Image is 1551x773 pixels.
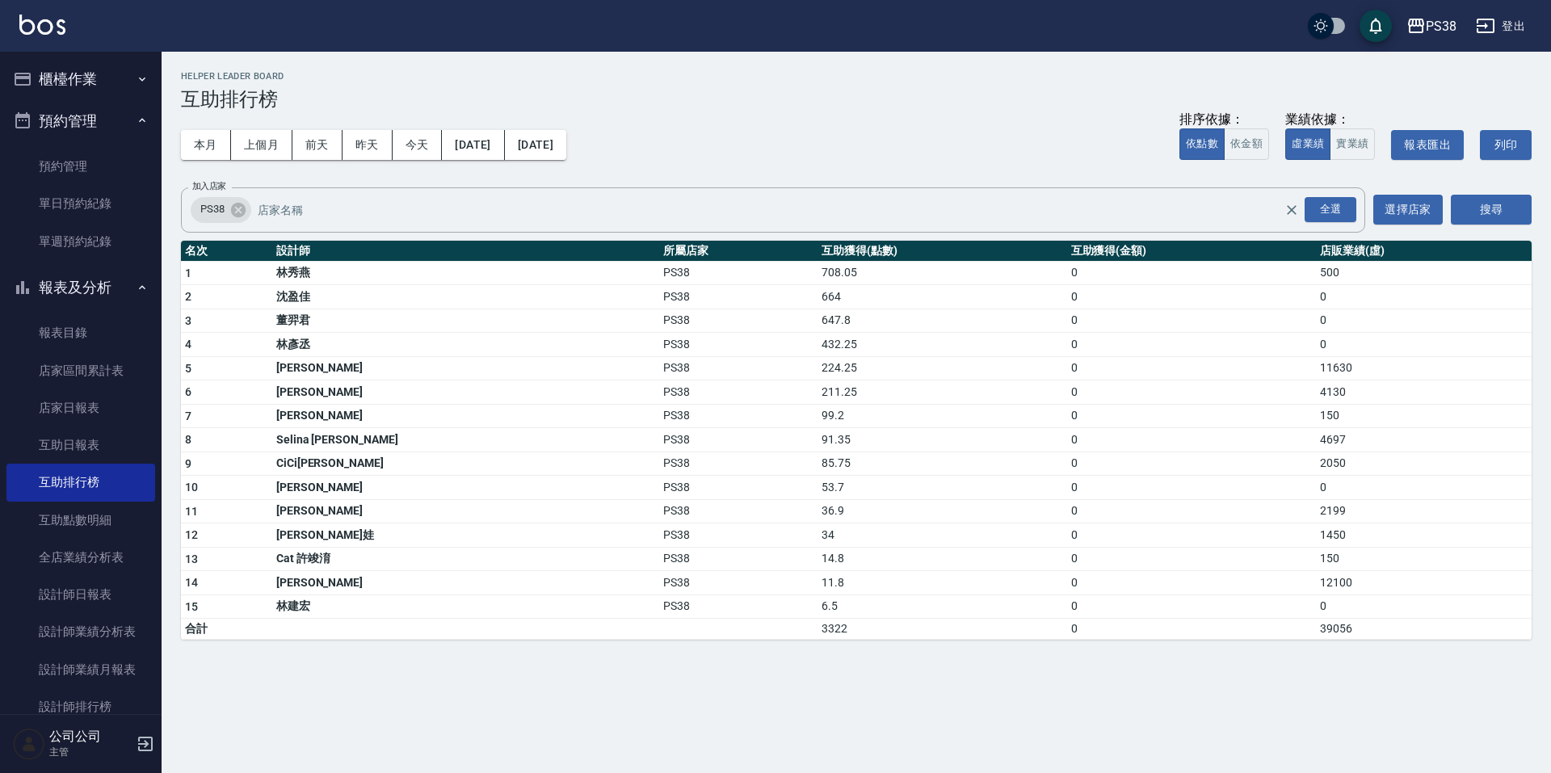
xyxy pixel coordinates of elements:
[659,241,818,262] th: 所屬店家
[1316,523,1532,548] td: 1450
[13,728,45,760] img: Person
[1305,197,1356,222] div: 全選
[659,594,818,619] td: PS38
[181,619,272,640] td: 合計
[1067,241,1316,262] th: 互助獲得(金額)
[1316,309,1532,333] td: 0
[191,197,251,223] div: PS38
[393,130,443,160] button: 今天
[1480,130,1532,160] button: 列印
[185,267,191,279] span: 1
[1316,499,1532,523] td: 2199
[818,619,1066,640] td: 3322
[181,241,272,262] th: 名次
[1067,309,1316,333] td: 0
[659,571,818,595] td: PS38
[1067,594,1316,619] td: 0
[6,502,155,539] a: 互助點數明細
[1469,11,1532,41] button: 登出
[1179,111,1269,128] div: 排序依據：
[1067,547,1316,571] td: 0
[1316,428,1532,452] td: 4697
[231,130,292,160] button: 上個月
[659,476,818,500] td: PS38
[272,499,659,523] td: [PERSON_NAME]
[818,309,1066,333] td: 647.8
[185,385,191,398] span: 6
[272,380,659,405] td: [PERSON_NAME]
[1224,128,1269,160] button: 依金額
[272,404,659,428] td: [PERSON_NAME]
[1330,128,1375,160] button: 實業績
[1316,476,1532,500] td: 0
[1067,452,1316,476] td: 0
[272,452,659,476] td: CiCi[PERSON_NAME]
[6,651,155,688] a: 設計師業績月報表
[1451,195,1532,225] button: 搜尋
[1067,404,1316,428] td: 0
[272,261,659,285] td: 林秀燕
[254,195,1313,224] input: 店家名稱
[185,314,191,327] span: 3
[272,594,659,619] td: 林建宏
[1067,499,1316,523] td: 0
[185,481,199,494] span: 10
[49,729,132,745] h5: 公司公司
[6,148,155,185] a: 預約管理
[6,688,155,725] a: 設計師排行榜
[659,261,818,285] td: PS38
[19,15,65,35] img: Logo
[292,130,343,160] button: 前天
[659,404,818,428] td: PS38
[818,261,1066,285] td: 708.05
[818,476,1066,500] td: 53.7
[1316,571,1532,595] td: 12100
[185,600,199,613] span: 15
[1067,523,1316,548] td: 0
[6,185,155,222] a: 單日預約紀錄
[659,523,818,548] td: PS38
[1373,195,1443,225] button: 選擇店家
[6,267,155,309] button: 報表及分析
[1316,241,1532,262] th: 店販業績(虛)
[659,452,818,476] td: PS38
[272,571,659,595] td: [PERSON_NAME]
[1067,356,1316,380] td: 0
[818,380,1066,405] td: 211.25
[1179,128,1225,160] button: 依點數
[191,201,234,217] span: PS38
[6,389,155,426] a: 店家日報表
[659,428,818,452] td: PS38
[1316,261,1532,285] td: 500
[1285,128,1330,160] button: 虛業績
[1316,356,1532,380] td: 11630
[272,428,659,452] td: Selina [PERSON_NAME]
[185,410,191,422] span: 7
[659,285,818,309] td: PS38
[1067,261,1316,285] td: 0
[659,499,818,523] td: PS38
[1316,594,1532,619] td: 0
[818,452,1066,476] td: 85.75
[818,356,1066,380] td: 224.25
[1067,285,1316,309] td: 0
[185,552,199,565] span: 13
[192,180,226,192] label: 加入店家
[6,352,155,389] a: 店家區間累計表
[272,333,659,357] td: 林彥丞
[1316,547,1532,571] td: 150
[181,241,1532,641] table: a dense table
[185,505,199,518] span: 11
[185,576,199,589] span: 14
[185,338,191,351] span: 4
[1067,428,1316,452] td: 0
[6,426,155,464] a: 互助日報表
[181,88,1532,111] h3: 互助排行榜
[659,380,818,405] td: PS38
[272,241,659,262] th: 設計師
[1067,476,1316,500] td: 0
[181,130,231,160] button: 本月
[1067,380,1316,405] td: 0
[1360,10,1392,42] button: save
[659,333,818,357] td: PS38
